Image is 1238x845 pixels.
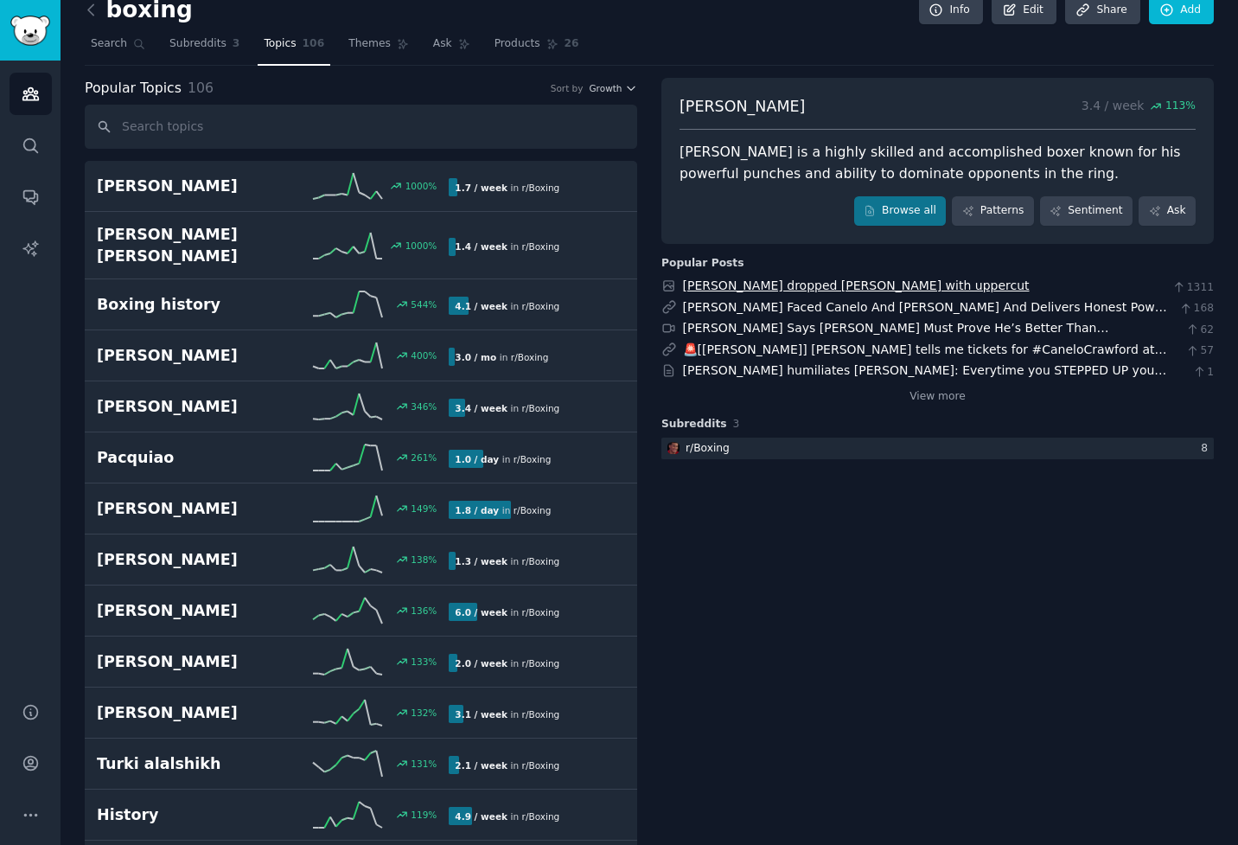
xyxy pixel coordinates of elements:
h2: [PERSON_NAME] [97,345,273,367]
span: Themes [348,36,391,52]
span: Subreddits [169,36,227,52]
span: r/ Boxing [514,505,552,515]
a: [PERSON_NAME]138%1.3 / weekin r/Boxing [85,535,637,586]
span: r/ Boxing [522,658,560,669]
span: r/ Boxing [522,241,560,252]
button: Growth [589,82,637,94]
div: in [449,654,565,672]
b: 6.0 / week [455,607,507,618]
h2: [PERSON_NAME] [97,702,273,724]
div: Popular Posts [661,256,744,272]
a: Ask [1139,196,1196,226]
a: History119%4.9 / weekin r/Boxing [85,790,637,841]
div: in [449,552,565,570]
span: 113 % [1165,99,1196,114]
a: [PERSON_NAME]132%3.1 / weekin r/Boxing [85,688,637,739]
span: r/ Boxing [522,403,560,413]
h2: Turki alalshikh [97,753,273,775]
div: 138 % [411,554,437,566]
b: 1.3 / week [455,556,507,567]
span: r/ Boxing [522,709,560,720]
span: 26 [565,36,579,52]
a: Turki alalshikh131%2.1 / weekin r/Boxing [85,739,637,790]
input: Search topics [85,105,637,149]
span: 106 [303,36,325,52]
span: Growth [589,82,622,94]
span: r/ Boxing [511,352,549,362]
span: 106 [188,80,214,96]
div: 544 % [411,298,437,310]
div: in [449,807,565,825]
b: 4.9 / week [455,811,507,822]
b: 2.1 / week [455,760,507,771]
a: [PERSON_NAME] Says [PERSON_NAME] Must Prove He’s Better Than [PERSON_NAME] On The Night Against C... [683,321,1109,353]
span: r/ Boxing [522,607,560,618]
div: 136 % [411,605,437,617]
span: Popular Topics [85,78,182,99]
b: 4.1 / week [455,301,507,311]
a: [PERSON_NAME]400%3.0 / moin r/Boxing [85,330,637,381]
h2: [PERSON_NAME] [97,549,273,571]
span: 57 [1185,343,1214,359]
div: r/ Boxing [686,441,730,457]
div: in [449,501,557,519]
div: in [449,603,565,621]
div: in [449,756,565,774]
b: 1.4 / week [455,241,507,252]
div: 133 % [411,656,437,668]
h2: [PERSON_NAME] [97,651,273,673]
h2: [PERSON_NAME] [97,396,273,418]
div: 149 % [411,503,437,515]
div: 132 % [411,707,437,719]
a: Products26 [488,30,585,66]
a: [PERSON_NAME] Faced Canelo And [PERSON_NAME] And Delivers Honest Power Comparison Ahead Of Fight [683,300,1168,332]
a: [PERSON_NAME] [PERSON_NAME]1000%1.4 / weekin r/Boxing [85,212,637,279]
h2: History [97,804,273,826]
a: [PERSON_NAME]346%3.4 / weekin r/Boxing [85,381,637,432]
a: Browse all [854,196,947,226]
h2: [PERSON_NAME] [97,600,273,622]
a: Topics106 [258,30,330,66]
img: Boxing [667,442,680,454]
b: 2.0 / week [455,658,507,669]
div: 8 [1201,441,1214,457]
h2: [PERSON_NAME] [97,498,273,520]
div: 346 % [411,400,437,413]
a: Sentiment [1040,196,1133,226]
span: Topics [264,36,296,52]
a: [PERSON_NAME]1000%1.7 / weekin r/Boxing [85,161,637,212]
div: 1000 % [405,240,437,252]
div: in [449,399,565,417]
a: Subreddits3 [163,30,246,66]
span: r/ Boxing [522,301,560,311]
div: 1000 % [405,180,437,192]
b: 1.8 / day [455,505,499,515]
h2: Pacquiao [97,447,273,469]
div: 261 % [411,451,437,464]
b: 1.0 / day [455,454,499,464]
a: Pacquiao261%1.0 / dayin r/Boxing [85,432,637,483]
span: Ask [433,36,452,52]
b: 1.7 / week [455,182,507,193]
b: 3.4 / week [455,403,507,413]
div: in [449,705,565,723]
span: Search [91,36,127,52]
div: in [449,178,565,196]
div: 119 % [411,809,437,821]
a: Search [85,30,151,66]
span: 62 [1185,323,1214,338]
span: r/ Boxing [522,760,560,771]
div: [PERSON_NAME] is a highly skilled and accomplished boxer known for his powerful punches and abili... [680,142,1196,184]
h2: [PERSON_NAME] [PERSON_NAME] [97,224,273,266]
span: 1311 [1171,280,1214,296]
span: Subreddits [661,417,727,432]
h2: Boxing history [97,294,273,316]
a: Boxingr/Boxing8 [661,438,1214,459]
span: 1 [1192,365,1214,381]
span: Products [495,36,540,52]
span: r/ Boxing [522,182,560,193]
a: [PERSON_NAME]149%1.8 / dayin r/Boxing [85,483,637,535]
div: in [449,297,565,315]
a: Ask [427,30,476,66]
a: [PERSON_NAME] dropped [PERSON_NAME] with uppercut [683,278,1030,292]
